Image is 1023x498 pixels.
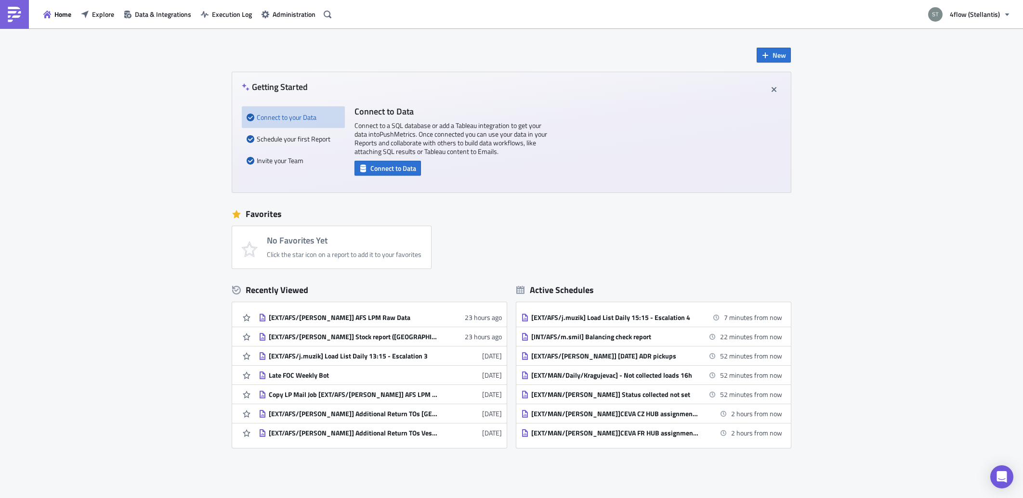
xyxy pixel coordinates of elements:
img: Avatar [927,6,944,23]
time: 2025-09-09T09:54:39Z [482,409,502,419]
time: 2025-09-12 16:00 [720,351,782,361]
button: Connect to Data [354,161,421,176]
a: [EXT/AFS/[PERSON_NAME]] AFS LPM Raw Data23 hours ago [259,308,502,327]
h4: Connect to Data [354,106,547,116]
div: [EXT/AFS/[PERSON_NAME]] [DATE] ADR pickups [531,352,700,360]
span: Execution Log [212,9,252,19]
time: 2025-09-12 17:00 [731,428,782,438]
div: [INT/AFS/m.smil] Balancing check report [531,332,700,341]
div: Invite your Team [247,150,340,171]
div: [EXT/AFS/j.muzik] Load List Daily 15:15 - Escalation 4 [531,313,700,322]
span: Administration [273,9,315,19]
img: PushMetrics [7,7,22,22]
h4: No Favorites Yet [267,236,421,245]
a: Late FOC Weekly Bot[DATE] [259,366,502,384]
div: [EXT/MAN/[PERSON_NAME]]CEVA FR HUB assignment info Karagujevac [531,429,700,437]
a: [EXT/AFS/j.muzik] Load List Daily 15:15 - Escalation 47 minutes from now [521,308,782,327]
span: 4flow (Stellantis) [950,9,1000,19]
div: Copy LP Mail Job [EXT/AFS/[PERSON_NAME]] AFS LPM Raw Data [269,390,437,399]
span: Connect to Data [370,163,416,173]
div: [EXT/MAN/Daily/Kragujevac] - Not collected loads 16h [531,371,700,380]
div: Click the star icon on a report to add it to your favorites [267,250,421,259]
a: [EXT/AFS/[PERSON_NAME]] Additional Return TOs Vesoul (FR Hubs)[DATE] [259,423,502,442]
time: 2025-09-12 17:00 [731,409,782,419]
button: 4flow (Stellantis) [922,4,1016,25]
div: Late FOC Weekly Bot [269,371,437,380]
div: [EXT/MAN/[PERSON_NAME]]CEVA CZ HUB assignment info Karagujevac [531,409,700,418]
time: 2025-09-12 15:15 [724,312,782,322]
div: [EXT/AFS/[PERSON_NAME]] Additional Return TOs [GEOGRAPHIC_DATA] [269,409,437,418]
div: Recently Viewed [232,283,507,297]
a: [EXT/AFS/[PERSON_NAME]] Additional Return TOs [GEOGRAPHIC_DATA][DATE] [259,404,502,423]
time: 2025-09-11T14:04:10Z [465,332,502,342]
a: [EXT/MAN/[PERSON_NAME]] Status collected not set52 minutes from now [521,385,782,404]
span: New [773,50,786,60]
time: 2025-09-10T12:01:01Z [482,351,502,361]
div: Open Intercom Messenger [990,465,1013,488]
a: Connect to Data [354,162,421,172]
a: [EXT/AFS/[PERSON_NAME]] [DATE] ADR pickups52 minutes from now [521,346,782,365]
time: 2025-09-11T14:07:10Z [465,312,502,322]
a: [EXT/MAN/Daily/Kragujevac] - Not collected loads 16h52 minutes from now [521,366,782,384]
span: Home [54,9,71,19]
div: [EXT/AFS/[PERSON_NAME]] Additional Return TOs Vesoul (FR Hubs) [269,429,437,437]
time: 2025-09-12 16:00 [720,389,782,399]
div: [EXT/AFS/[PERSON_NAME]] Stock report ([GEOGRAPHIC_DATA] hubs) [269,332,437,341]
p: Connect to a SQL database or add a Tableau integration to get your data into PushMetrics . Once c... [354,121,547,156]
div: Connect to your Data [247,106,340,128]
span: Data & Integrations [135,9,191,19]
button: Data & Integrations [119,7,196,22]
div: Favorites [232,207,791,221]
time: 2025-09-09T11:29:06Z [482,370,502,380]
time: 2025-09-09T09:54:14Z [482,428,502,438]
button: Explore [76,7,119,22]
time: 2025-09-12 15:30 [720,332,782,342]
div: Schedule your first Report [247,128,340,150]
span: Explore [92,9,114,19]
div: [EXT/AFS/j.muzik] Load List Daily 13:15 - Escalation 3 [269,352,437,360]
a: [INT/AFS/m.smil] Balancing check report22 minutes from now [521,327,782,346]
a: [EXT/AFS/[PERSON_NAME]] Stock report ([GEOGRAPHIC_DATA] hubs)23 hours ago [259,327,502,346]
a: [EXT/MAN/[PERSON_NAME]]CEVA FR HUB assignment info Karagujevac2 hours from now [521,423,782,442]
a: [EXT/MAN/[PERSON_NAME]]CEVA CZ HUB assignment info Karagujevac2 hours from now [521,404,782,423]
button: Home [39,7,76,22]
div: Active Schedules [516,284,594,295]
div: [EXT/MAN/[PERSON_NAME]] Status collected not set [531,390,700,399]
a: Copy LP Mail Job [EXT/AFS/[PERSON_NAME]] AFS LPM Raw Data[DATE] [259,385,502,404]
button: New [757,48,791,63]
a: [EXT/AFS/j.muzik] Load List Daily 13:15 - Escalation 3[DATE] [259,346,502,365]
time: 2025-09-09T09:58:47Z [482,389,502,399]
button: Execution Log [196,7,257,22]
div: [EXT/AFS/[PERSON_NAME]] AFS LPM Raw Data [269,313,437,322]
button: Administration [257,7,320,22]
h4: Getting Started [242,82,308,92]
time: 2025-09-12 16:00 [720,370,782,380]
